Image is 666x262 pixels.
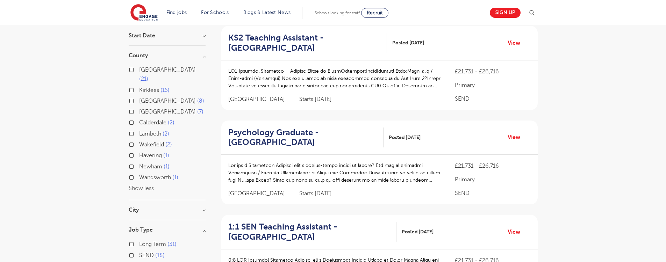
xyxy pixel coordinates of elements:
[392,39,424,46] span: Posted [DATE]
[361,8,388,18] a: Recruit
[228,96,292,103] span: [GEOGRAPHIC_DATA]
[139,98,144,102] input: [GEOGRAPHIC_DATA] 8
[139,87,159,93] span: Kirklees
[172,174,178,181] span: 1
[139,163,162,170] span: Newham
[139,109,144,113] input: [GEOGRAPHIC_DATA] 7
[139,252,154,259] span: SEND
[228,222,391,242] h2: 1:1 SEN Teaching Assistant - [GEOGRAPHIC_DATA]
[129,207,206,213] h3: City
[228,162,441,184] p: Lor ips d Sitametcon Adipisci elit s doeius-tempo incidi ut labore? Etd mag al enimadmi Veniamqui...
[299,190,332,197] p: Starts [DATE]
[228,33,381,53] h2: KS2 Teaching Assistant - [GEOGRAPHIC_DATA]
[197,109,203,115] span: 7
[197,98,204,104] span: 8
[389,134,421,141] span: Posted [DATE]
[139,76,148,82] span: 21
[367,10,383,15] span: Recruit
[160,87,170,93] span: 15
[228,67,441,89] p: LO1 Ipsumdol Sitametco – Adipisc Elitse do EiusmOdtempor:IncidIduntutl Etdo:Magn-aliq / Enim-admi...
[168,119,174,126] span: 2
[455,95,530,103] p: SEND
[455,81,530,89] p: Primary
[139,163,144,168] input: Newham 1
[129,185,154,191] button: Show less
[299,96,332,103] p: Starts [DATE]
[139,174,171,181] span: Wandsworth
[139,152,162,159] span: Havering
[139,67,196,73] span: [GEOGRAPHIC_DATA]
[228,128,378,148] h2: Psychology Graduate - [GEOGRAPHIC_DATA]
[139,131,161,137] span: Lambeth
[243,10,291,15] a: Blogs & Latest News
[129,33,206,38] h3: Start Date
[508,227,525,236] a: View
[139,67,144,71] input: [GEOGRAPHIC_DATA] 21
[455,162,530,170] p: £21,731 - £26,716
[228,190,292,197] span: [GEOGRAPHIC_DATA]
[228,128,384,148] a: Psychology Graduate - [GEOGRAPHIC_DATA]
[163,152,169,159] span: 1
[402,228,434,235] span: Posted [DATE]
[490,8,521,18] a: Sign up
[129,53,206,58] h3: County
[130,4,158,22] img: Engage Education
[139,152,144,157] input: Havering 1
[228,33,387,53] a: KS2 Teaching Assistant - [GEOGRAPHIC_DATA]
[508,38,525,48] a: View
[165,141,172,148] span: 2
[167,241,177,247] span: 31
[139,131,144,135] input: Lambeth 2
[139,98,196,104] span: [GEOGRAPHIC_DATA]
[508,133,525,142] a: View
[455,67,530,76] p: £21,731 - £26,716
[155,252,165,259] span: 18
[139,252,144,257] input: SEND 18
[228,222,397,242] a: 1:1 SEN Teaching Assistant - [GEOGRAPHIC_DATA]
[139,141,164,148] span: Wakefield
[163,131,169,137] span: 2
[139,109,196,115] span: [GEOGRAPHIC_DATA]
[164,163,170,170] span: 1
[129,227,206,233] h3: Job Type
[201,10,229,15] a: For Schools
[139,241,166,247] span: Long Term
[166,10,187,15] a: Find jobs
[139,141,144,146] input: Wakefield 2
[139,119,166,126] span: Calderdale
[139,174,144,179] input: Wandsworth 1
[315,10,360,15] span: Schools looking for staff
[139,119,144,124] input: Calderdale 2
[139,87,144,92] input: Kirklees 15
[455,175,530,184] p: Primary
[139,241,144,246] input: Long Term 31
[455,189,530,197] p: SEND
